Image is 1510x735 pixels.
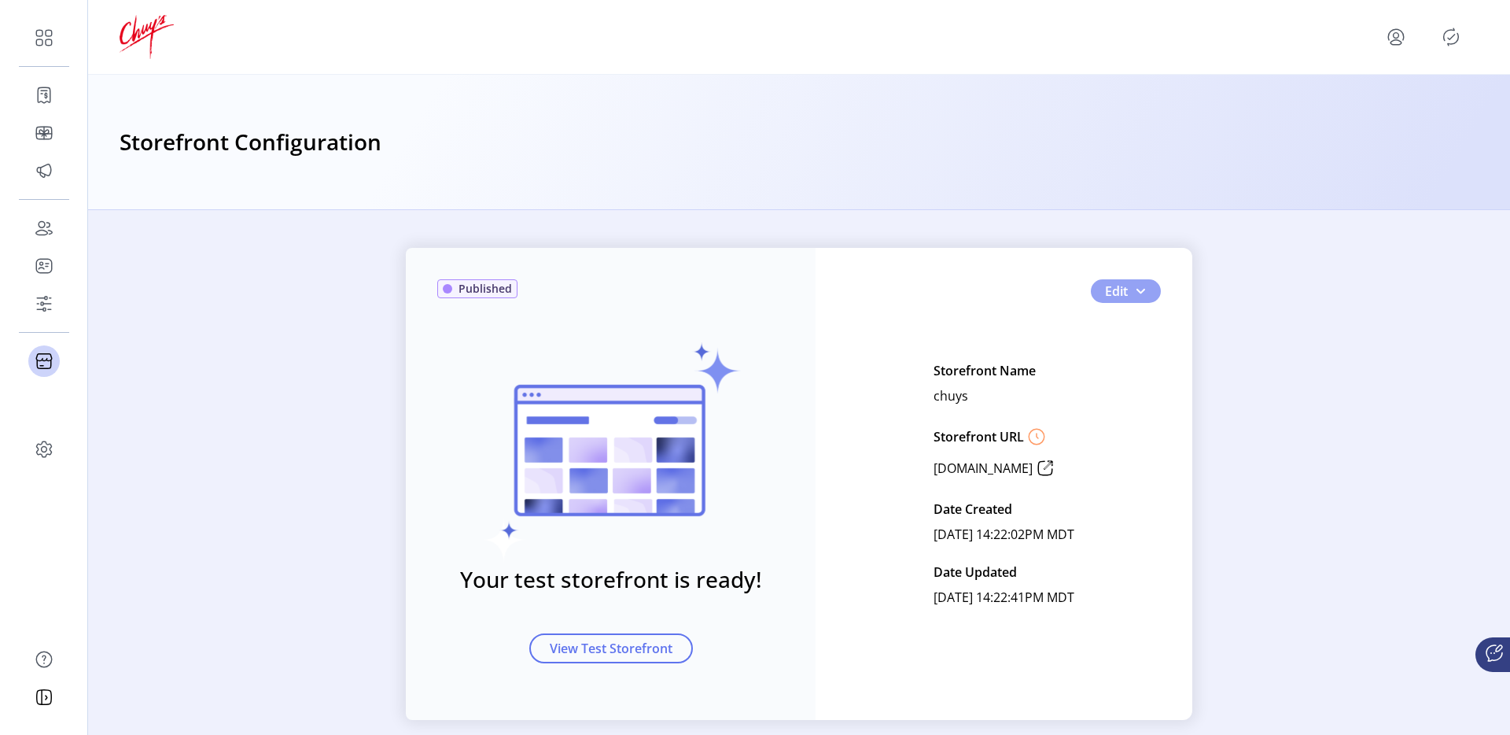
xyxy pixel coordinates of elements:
[460,563,762,596] h3: Your test storefront is ready!
[529,633,693,663] button: View Test Storefront
[934,560,1017,585] p: Date Updated
[934,358,1036,383] p: Storefront Name
[934,383,968,408] p: chuys
[934,585,1074,610] p: [DATE] 14:22:41PM MDT
[934,427,1024,446] p: Storefront URL
[120,125,381,160] h3: Storefront Configuration
[1105,282,1128,301] span: Edit
[934,522,1074,547] p: [DATE] 14:22:02PM MDT
[1383,24,1409,50] button: menu
[1438,24,1464,50] button: Publisher Panel
[1091,279,1161,303] button: Edit
[120,15,174,59] img: logo
[459,280,512,297] span: Published
[550,639,672,658] span: View Test Storefront
[934,459,1033,478] p: [DOMAIN_NAME]
[934,497,1012,522] p: Date Created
